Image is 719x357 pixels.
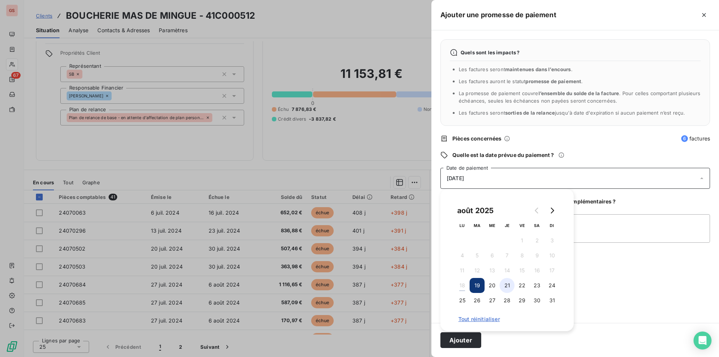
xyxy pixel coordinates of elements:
button: 29 [515,293,530,308]
th: mardi [470,218,485,233]
button: 11 [455,263,470,278]
button: 24 [544,278,559,293]
h5: Ajouter une promesse de paiement [440,10,556,20]
button: 16 [530,263,544,278]
button: 30 [530,293,544,308]
th: samedi [530,218,544,233]
span: Les factures seront . [459,66,573,72]
th: dimanche [544,218,559,233]
button: 19 [470,278,485,293]
button: 27 [485,293,500,308]
button: 31 [544,293,559,308]
th: jeudi [500,218,515,233]
span: [DATE] [447,175,464,181]
button: 13 [485,263,500,278]
span: Pièces concernées [452,135,502,142]
button: Ajouter [440,332,481,348]
th: mercredi [485,218,500,233]
button: Go to previous month [530,203,544,218]
span: l’ensemble du solde de la facture [539,90,619,96]
button: 6 [485,248,500,263]
button: 18 [455,278,470,293]
button: 25 [455,293,470,308]
th: lundi [455,218,470,233]
span: Tout réinitialiser [458,316,556,322]
span: maintenues dans l’encours [505,66,571,72]
span: Les factures seront jusqu'à date d'expiration si aucun paiement n’est reçu. [459,110,685,116]
button: 1 [515,233,530,248]
button: 23 [530,278,544,293]
button: 8 [515,248,530,263]
button: 21 [500,278,515,293]
span: Quelle est la date prévue du paiement ? [452,151,554,159]
div: Open Intercom Messenger [694,332,712,350]
button: 20 [485,278,500,293]
button: 12 [470,263,485,278]
button: 26 [470,293,485,308]
span: La promesse de paiement couvre . Pour celles comportant plusieurs échéances, seules les échéances... [459,90,701,104]
span: factures [681,135,710,142]
th: vendredi [515,218,530,233]
span: promesse de paiement [525,78,581,84]
span: Les factures auront le statut . [459,78,583,84]
button: 15 [515,263,530,278]
span: sorties de la relance [505,110,555,116]
button: 17 [544,263,559,278]
button: 3 [544,233,559,248]
button: 10 [544,248,559,263]
button: 22 [515,278,530,293]
button: 2 [530,233,544,248]
span: Quels sont les impacts ? [461,49,520,55]
button: 28 [500,293,515,308]
button: 5 [470,248,485,263]
button: Go to next month [544,203,559,218]
span: 6 [681,135,688,142]
button: 9 [530,248,544,263]
button: 4 [455,248,470,263]
div: août 2025 [455,205,496,217]
button: 7 [500,248,515,263]
button: 14 [500,263,515,278]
